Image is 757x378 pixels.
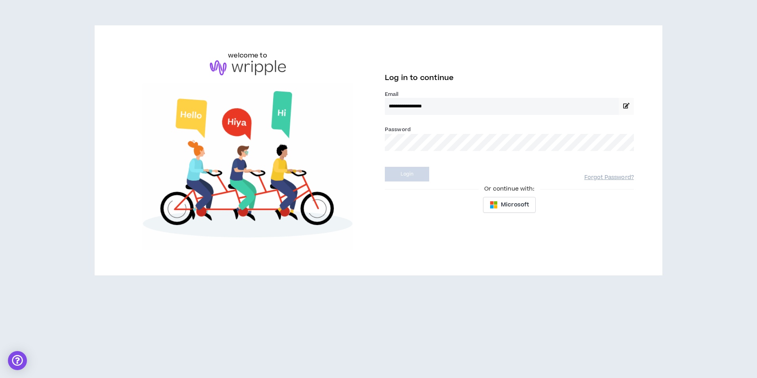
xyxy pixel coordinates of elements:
span: Or continue with: [479,185,540,193]
button: Login [385,167,429,181]
a: Forgot Password? [584,174,634,181]
h6: welcome to [228,51,267,60]
span: Log in to continue [385,73,454,83]
span: Microsoft [501,200,529,209]
img: logo-brand.png [210,60,286,75]
div: Open Intercom Messenger [8,351,27,370]
button: Microsoft [483,197,536,213]
img: Welcome to Wripple [123,83,372,250]
label: Password [385,126,411,133]
label: Email [385,91,634,98]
